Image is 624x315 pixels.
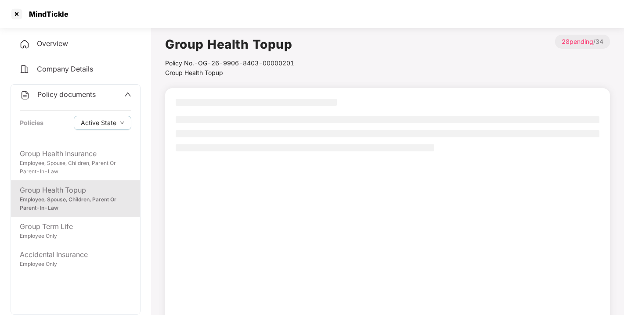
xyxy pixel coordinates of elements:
span: Policy documents [37,90,96,99]
span: up [124,91,131,98]
div: Employee, Spouse, Children, Parent Or Parent-In-Law [20,159,131,176]
span: Overview [37,39,68,48]
p: / 34 [555,35,610,49]
div: Policies [20,118,43,128]
div: Employee Only [20,232,131,240]
img: svg+xml;base64,PHN2ZyB4bWxucz0iaHR0cDovL3d3dy53My5vcmcvMjAwMC9zdmciIHdpZHRoPSIyNCIgaGVpZ2h0PSIyNC... [20,90,30,100]
span: down [120,121,124,125]
span: Company Details [37,64,93,73]
div: MindTickle [24,10,69,18]
span: Active State [81,118,116,128]
button: Active Statedown [74,116,131,130]
div: Accidental Insurance [20,249,131,260]
div: Employee, Spouse, Children, Parent Or Parent-In-Law [20,196,131,212]
span: Group Health Topup [165,69,223,76]
div: Policy No.- OG-26-9906-8403-00000201 [165,58,294,68]
h1: Group Health Topup [165,35,294,54]
div: Employee Only [20,260,131,268]
span: 28 pending [562,38,593,45]
img: svg+xml;base64,PHN2ZyB4bWxucz0iaHR0cDovL3d3dy53My5vcmcvMjAwMC9zdmciIHdpZHRoPSIyNCIgaGVpZ2h0PSIyNC... [19,39,30,50]
div: Group Term Life [20,221,131,232]
div: Group Health Topup [20,185,131,196]
div: Group Health Insurance [20,148,131,159]
img: svg+xml;base64,PHN2ZyB4bWxucz0iaHR0cDovL3d3dy53My5vcmcvMjAwMC9zdmciIHdpZHRoPSIyNCIgaGVpZ2h0PSIyNC... [19,64,30,75]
